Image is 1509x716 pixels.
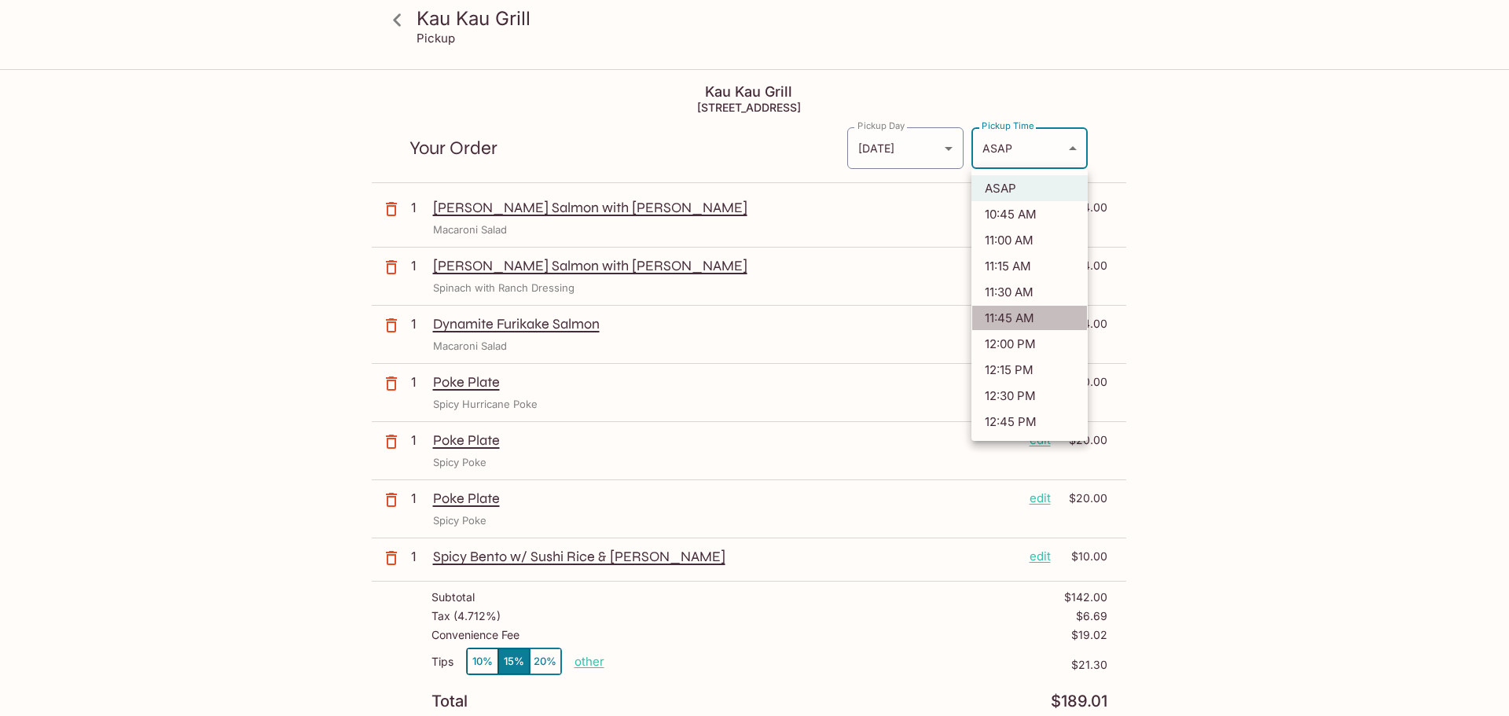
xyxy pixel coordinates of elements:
li: 12:00 PM [971,331,1088,357]
li: 11:00 AM [971,227,1088,253]
li: 10:45 AM [971,201,1088,227]
li: 11:45 AM [971,305,1088,331]
li: 12:15 PM [971,357,1088,383]
li: 12:30 PM [971,383,1088,409]
li: 11:15 AM [971,253,1088,279]
li: 11:30 AM [971,279,1088,305]
li: 12:45 PM [971,409,1088,435]
li: ASAP [971,175,1088,201]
